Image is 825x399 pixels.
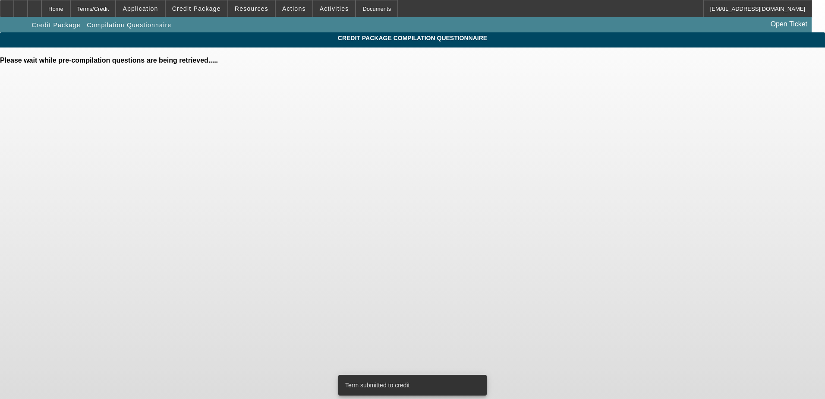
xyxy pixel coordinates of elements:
button: Credit Package [166,0,227,17]
span: Activities [320,5,349,12]
div: Term submitted to credit [338,375,483,396]
a: Open Ticket [767,17,811,32]
span: Credit Package Compilation Questionnaire [6,35,819,41]
span: Application [123,5,158,12]
span: Credit Package [172,5,221,12]
button: Resources [228,0,275,17]
span: Credit Package [31,22,80,28]
span: Compilation Questionnaire [87,22,171,28]
span: Resources [235,5,268,12]
button: Credit Package [29,17,82,33]
span: Actions [282,5,306,12]
button: Actions [276,0,312,17]
button: Compilation Questionnaire [85,17,173,33]
button: Activities [313,0,356,17]
button: Application [116,0,164,17]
